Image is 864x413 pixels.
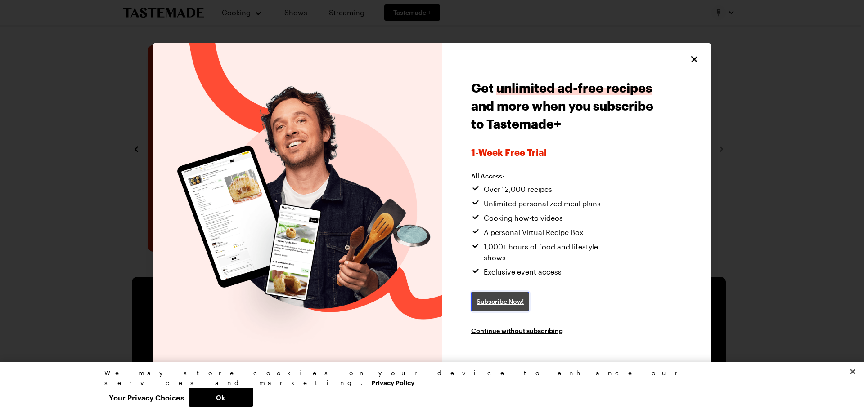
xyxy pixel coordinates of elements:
span: 1,000+ hours of food and lifestyle shows [484,241,620,263]
h2: All Access: [471,172,620,180]
span: unlimited ad-free recipes [496,80,652,95]
button: Close [843,362,863,382]
span: Over 12,000 recipes [484,184,552,195]
img: Tastemade Plus preview image [153,43,442,371]
div: Privacy [104,368,752,407]
h1: Get and more when you subscribe to Tastemade+ [471,79,656,133]
span: Exclusive event access [484,266,562,277]
span: 1-week Free Trial [471,147,656,158]
div: We may store cookies on your device to enhance our services and marketing. [104,368,752,388]
span: Unlimited personalized meal plans [484,198,601,209]
span: Cooking how-to videos [484,213,563,223]
a: More information about your privacy, opens in a new tab [371,378,414,386]
button: Ok [189,388,253,407]
span: Subscribe Now! [477,297,524,306]
span: A personal Virtual Recipe Box [484,227,583,238]
a: Subscribe Now! [471,292,529,311]
button: Your Privacy Choices [104,388,189,407]
button: Close [688,53,700,65]
button: Continue without subscribing [471,326,563,335]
